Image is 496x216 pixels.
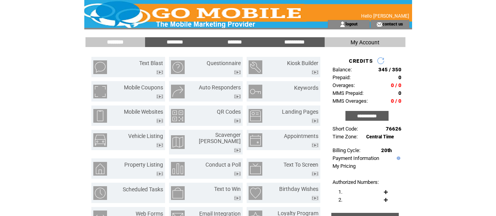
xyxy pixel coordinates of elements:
[312,196,318,200] img: video.png
[332,90,363,96] span: MMS Prepaid:
[332,82,355,88] span: Overages:
[391,82,402,88] span: 0 / 0
[171,109,185,123] img: qr-codes.png
[386,126,402,132] span: 76626
[93,109,107,123] img: mobile-websites.png
[395,156,400,160] img: help.gif
[123,186,163,192] a: Scheduled Tasks
[312,143,318,147] img: video.png
[249,133,262,147] img: appointments.png
[234,119,241,123] img: video.png
[207,60,241,66] a: Questionnaire
[234,196,241,200] img: video.png
[93,186,107,200] img: scheduled-tasks.png
[139,60,163,66] a: Text Blast
[156,70,163,74] img: video.png
[282,109,318,115] a: Landing Pages
[283,162,318,168] a: Text To Screen
[93,85,107,98] img: mobile-coupons.png
[199,132,241,144] a: Scavenger [PERSON_NAME]
[284,133,318,139] a: Appointments
[294,85,318,91] a: Keywords
[124,162,163,168] a: Property Listing
[249,85,262,98] img: keywords.png
[332,179,379,185] span: Authorized Numbers:
[332,163,356,169] a: My Pricing
[398,90,402,96] span: 0
[279,186,318,192] a: Birthday Wishes
[361,13,409,19] span: Hello [PERSON_NAME]
[214,186,241,192] a: Text to Win
[312,119,318,123] img: video.png
[366,134,394,140] span: Central Time
[234,94,241,99] img: video.png
[391,98,402,104] span: 0 / 0
[378,67,402,73] span: 345 / 350
[217,109,241,115] a: QR Codes
[287,60,318,66] a: Kiosk Builder
[249,186,262,200] img: birthday-wishes.png
[381,147,392,153] span: 20th
[332,126,358,132] span: Short Code:
[205,162,241,168] a: Conduct a Poll
[332,74,351,80] span: Prepaid:
[338,189,342,195] span: 1.
[398,74,402,80] span: 0
[312,172,318,176] img: video.png
[93,162,107,176] img: property-listing.png
[382,21,403,26] a: contact us
[171,85,185,98] img: auto-responders.png
[171,60,185,74] img: questionnaire.png
[340,21,345,27] img: account_icon.gif
[312,70,318,74] img: video.png
[332,155,379,161] a: Payment Information
[349,58,373,64] span: CREDITS
[93,133,107,147] img: vehicle-listing.png
[249,109,262,123] img: landing-pages.png
[156,172,163,176] img: video.png
[376,21,382,27] img: contact_us_icon.gif
[234,70,241,74] img: video.png
[156,94,163,99] img: video.png
[332,98,368,104] span: MMS Overages:
[234,172,241,176] img: video.png
[171,186,185,200] img: text-to-win.png
[156,119,163,123] img: video.png
[128,133,163,139] a: Vehicle Listing
[249,162,262,176] img: text-to-screen.png
[93,60,107,74] img: text-blast.png
[332,134,358,140] span: Time Zone:
[345,21,358,26] a: logout
[171,135,185,149] img: scavenger-hunt.png
[249,60,262,74] img: kiosk-builder.png
[332,147,360,153] span: Billing Cycle:
[124,84,163,91] a: Mobile Coupons
[156,143,163,147] img: video.png
[234,148,241,152] img: video.png
[338,197,342,203] span: 2.
[199,84,241,91] a: Auto Responders
[332,67,352,73] span: Balance:
[351,39,380,45] span: My Account
[171,162,185,176] img: conduct-a-poll.png
[124,109,163,115] a: Mobile Websites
